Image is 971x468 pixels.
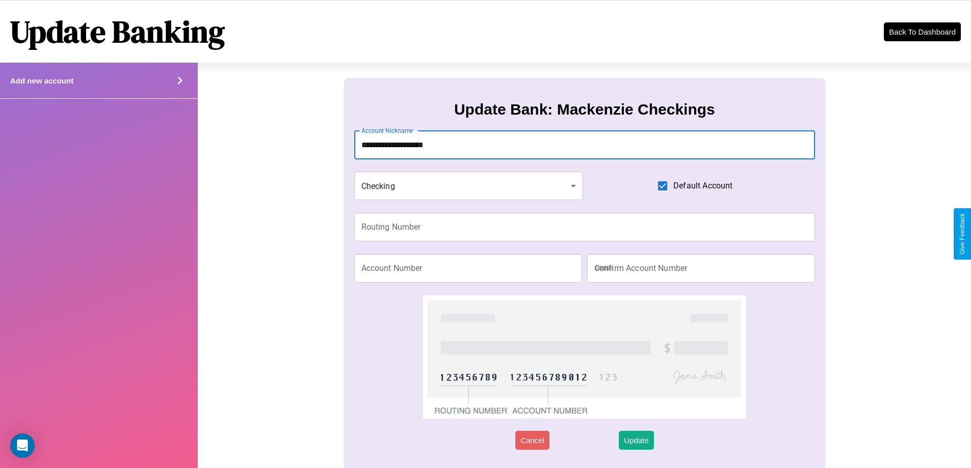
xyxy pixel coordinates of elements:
label: Account Nickname [361,126,413,135]
div: Give Feedback [959,213,966,255]
button: Cancel [515,431,549,450]
h1: Update Banking [10,11,225,52]
h4: Add new account [10,76,73,85]
img: check [423,295,746,419]
h3: Update Bank: Mackenzie Checkings [454,101,715,118]
button: Update [619,431,653,450]
button: Back To Dashboard [884,22,961,41]
span: Default Account [673,180,732,192]
div: Open Intercom Messenger [10,433,35,458]
div: Checking [354,172,584,200]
